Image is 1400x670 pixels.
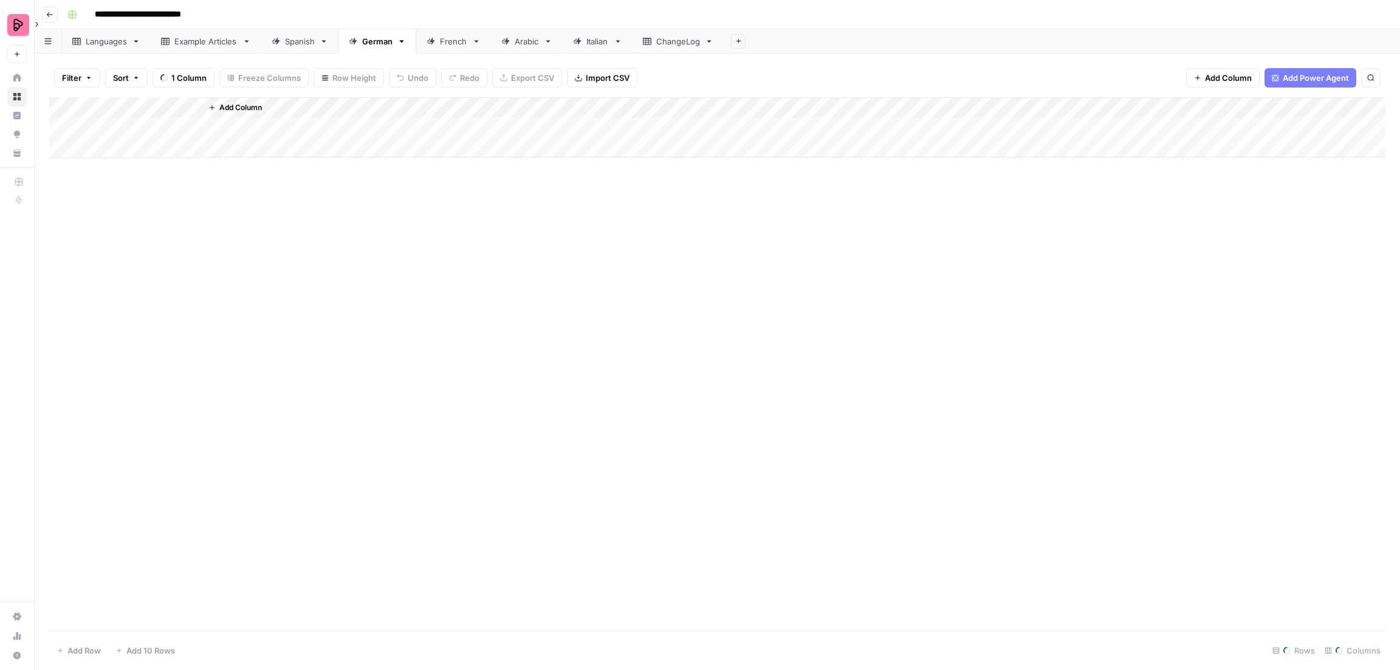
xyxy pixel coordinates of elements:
[362,35,393,47] div: German
[7,607,27,626] a: Settings
[492,68,562,88] button: Export CSV
[153,68,214,88] button: 1 Column
[219,102,262,113] span: Add Column
[441,68,487,88] button: Redo
[54,68,100,88] button: Filter
[113,72,129,84] span: Sort
[285,35,315,47] div: Spanish
[67,644,101,657] span: Add Row
[49,641,108,660] button: Add Row
[1320,641,1385,660] div: Columns
[204,100,267,116] button: Add Column
[389,68,436,88] button: Undo
[586,72,630,84] span: Import CSV
[563,29,633,54] a: Italian
[515,35,539,47] div: Arabic
[261,29,338,54] a: Spanish
[7,10,27,40] button: Workspace: Preply
[62,72,81,84] span: Filter
[86,35,127,47] div: Languages
[491,29,563,54] a: Arabic
[440,35,467,47] div: French
[219,68,309,88] button: Freeze Columns
[314,68,384,88] button: Row Height
[174,35,238,47] div: Example Articles
[7,87,27,106] a: Browse
[408,72,428,84] span: Undo
[416,29,491,54] a: French
[332,72,376,84] span: Row Height
[1205,72,1252,84] span: Add Column
[238,72,301,84] span: Freeze Columns
[338,29,416,54] a: German
[1264,68,1356,88] button: Add Power Agent
[7,68,27,88] a: Home
[151,29,261,54] a: Example Articles
[7,143,27,163] a: Your Data
[7,106,27,125] a: Insights
[633,29,724,54] a: ChangeLog
[656,35,700,47] div: ChangeLog
[7,125,27,144] a: Opportunities
[171,72,207,84] span: 1 Column
[460,72,479,84] span: Redo
[586,35,609,47] div: Italian
[108,641,182,660] button: Add 10 Rows
[1283,72,1349,84] span: Add Power Agent
[7,646,27,665] button: Help + Support
[105,68,148,88] button: Sort
[1186,68,1260,88] button: Add Column
[511,72,554,84] span: Export CSV
[567,68,637,88] button: Import CSV
[62,29,151,54] a: Languages
[7,626,27,646] a: Usage
[7,14,29,36] img: Preply Logo
[1268,641,1320,660] div: Rows
[126,644,175,657] span: Add 10 Rows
